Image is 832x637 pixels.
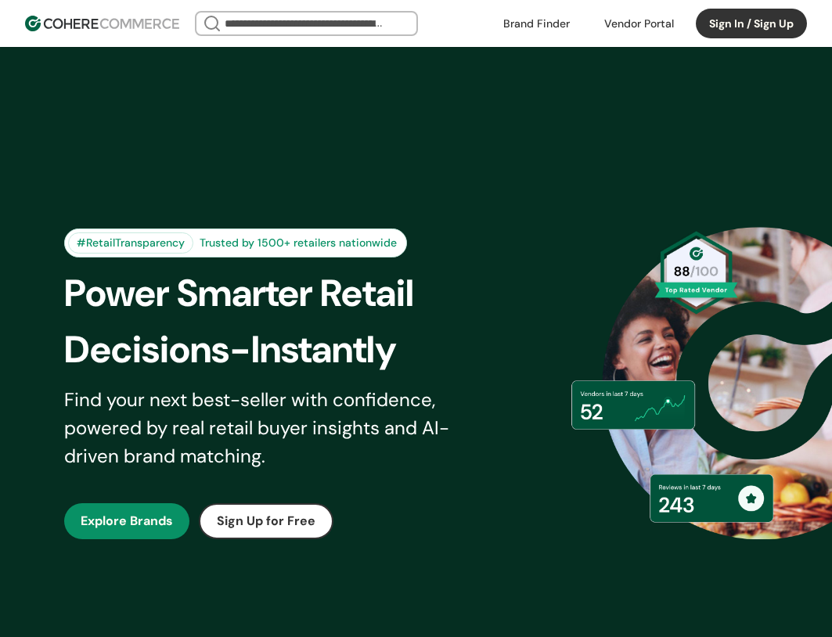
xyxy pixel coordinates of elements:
[25,16,179,31] img: Cohere Logo
[696,9,807,38] button: Sign In / Sign Up
[64,386,492,470] div: Find your next best-seller with confidence, powered by real retail buyer insights and AI-driven b...
[193,235,403,251] div: Trusted by 1500+ retailers nationwide
[64,265,515,322] div: Power Smarter Retail
[68,232,193,254] div: #RetailTransparency
[199,503,333,539] button: Sign Up for Free
[64,503,189,539] button: Explore Brands
[64,322,515,378] div: Decisions-Instantly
